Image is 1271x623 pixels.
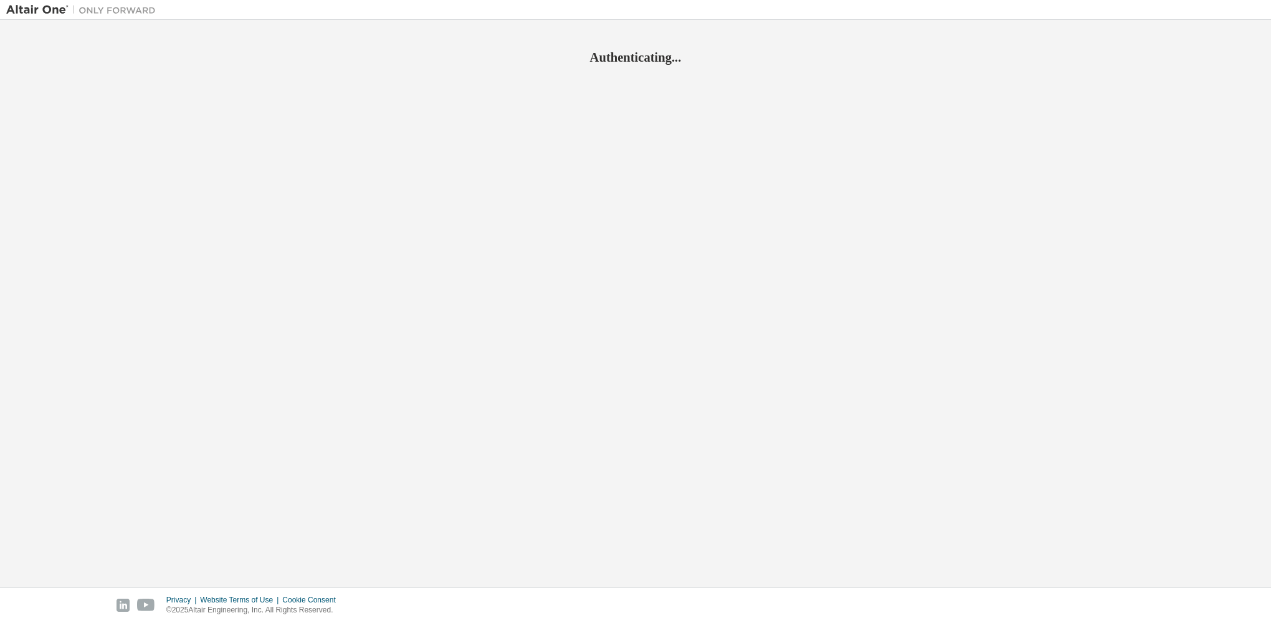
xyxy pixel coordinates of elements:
p: © 2025 Altair Engineering, Inc. All Rights Reserved. [166,605,343,616]
img: Altair One [6,4,162,16]
div: Website Terms of Use [200,595,282,605]
img: linkedin.svg [117,599,130,612]
div: Cookie Consent [282,595,343,605]
div: Privacy [166,595,200,605]
h2: Authenticating... [6,49,1265,65]
img: youtube.svg [137,599,155,612]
